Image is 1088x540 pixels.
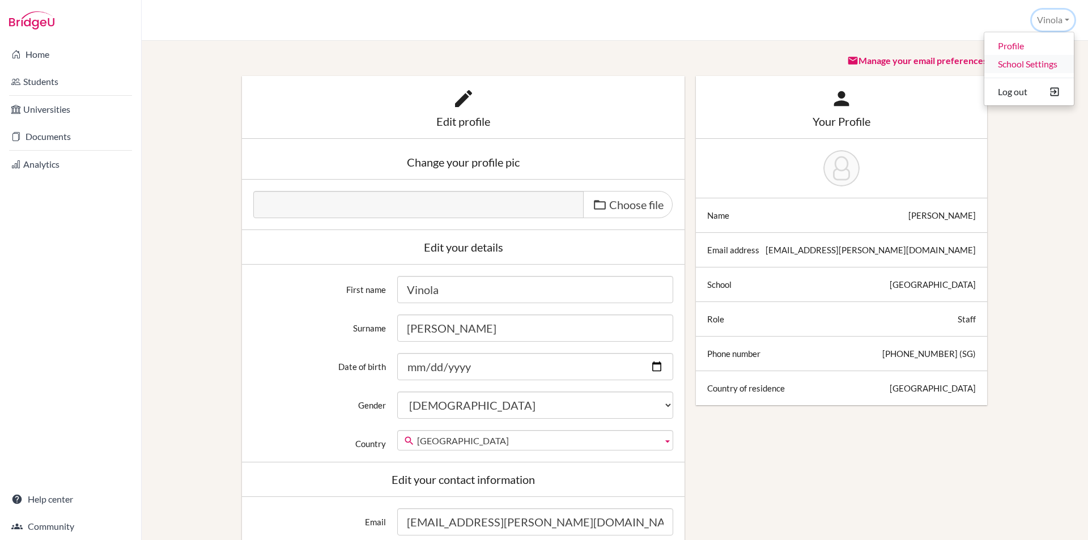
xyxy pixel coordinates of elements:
[707,116,976,127] div: Your Profile
[1032,10,1074,31] button: Vinola
[984,83,1074,101] button: Log out
[2,488,139,511] a: Help center
[248,353,392,372] label: Date of birth
[984,37,1074,55] a: Profile
[958,313,976,325] div: Staff
[253,241,673,253] div: Edit your details
[707,244,759,256] div: Email address
[823,150,860,186] img: Vinola Williams
[707,313,724,325] div: Role
[248,392,392,411] label: Gender
[2,70,139,93] a: Students
[2,125,139,148] a: Documents
[984,55,1074,73] a: School Settings
[248,314,392,334] label: Surname
[9,11,54,29] img: Bridge-U
[707,210,729,221] div: Name
[890,382,976,394] div: [GEOGRAPHIC_DATA]
[882,348,976,359] div: [PHONE_NUMBER] (SG)
[707,348,760,359] div: Phone number
[2,43,139,66] a: Home
[2,98,139,121] a: Universities
[253,474,673,485] div: Edit your contact information
[248,276,392,295] label: First name
[890,279,976,290] div: [GEOGRAPHIC_DATA]
[847,55,987,66] a: Manage your email preferences
[248,430,392,449] label: Country
[984,32,1074,106] ul: Vinola
[908,210,976,221] div: [PERSON_NAME]
[253,156,673,168] div: Change your profile pic
[248,508,392,528] label: Email
[2,153,139,176] a: Analytics
[707,382,785,394] div: Country of residence
[2,515,139,538] a: Community
[417,431,658,451] span: [GEOGRAPHIC_DATA]
[609,198,664,211] span: Choose file
[253,116,673,127] div: Edit profile
[707,279,732,290] div: School
[766,244,976,256] div: [EMAIL_ADDRESS][PERSON_NAME][DOMAIN_NAME]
